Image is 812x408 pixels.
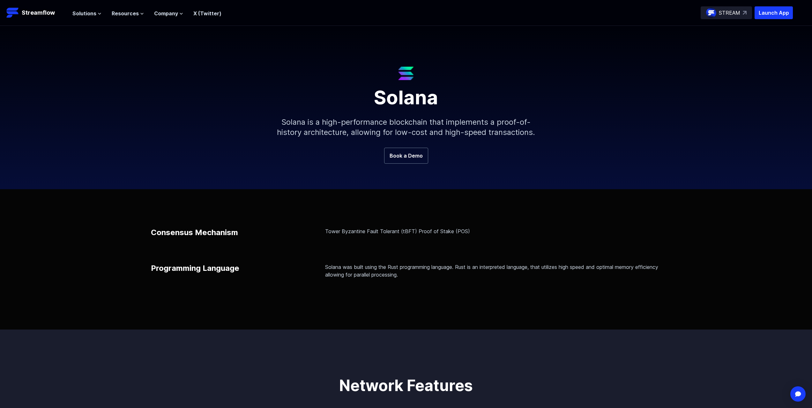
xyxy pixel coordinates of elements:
h1: Solana [253,80,559,107]
p: STREAM [719,9,740,17]
p: Solana was built using the Rust programming language. Rust is an interpreted language, that utili... [325,263,661,278]
button: Resources [112,10,144,17]
span: Solutions [72,10,96,17]
p: Solana is a high-performance blockchain that implements a proof-of-history architecture, allowing... [269,107,543,148]
img: streamflow-logo-circle.png [706,8,716,18]
div: Open Intercom Messenger [790,386,806,402]
a: Book a Demo [384,148,428,164]
button: Company [154,10,183,17]
img: Solana [398,67,414,80]
a: STREAM [701,6,752,19]
button: Launch App [755,6,793,19]
p: Consensus Mechanism [151,227,238,238]
p: Programming Language [151,263,239,273]
p: Network Features [263,378,549,393]
img: Streamflow Logo [6,6,19,19]
img: top-right-arrow.svg [743,11,747,15]
p: Streamflow [22,8,55,17]
a: Streamflow [6,6,66,19]
span: Resources [112,10,139,17]
span: Company [154,10,178,17]
p: Tower Byzantine Fault Tolerant (tBFT) Proof of Stake (POS) [325,227,661,235]
a: X (Twitter) [193,10,221,17]
button: Solutions [72,10,101,17]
